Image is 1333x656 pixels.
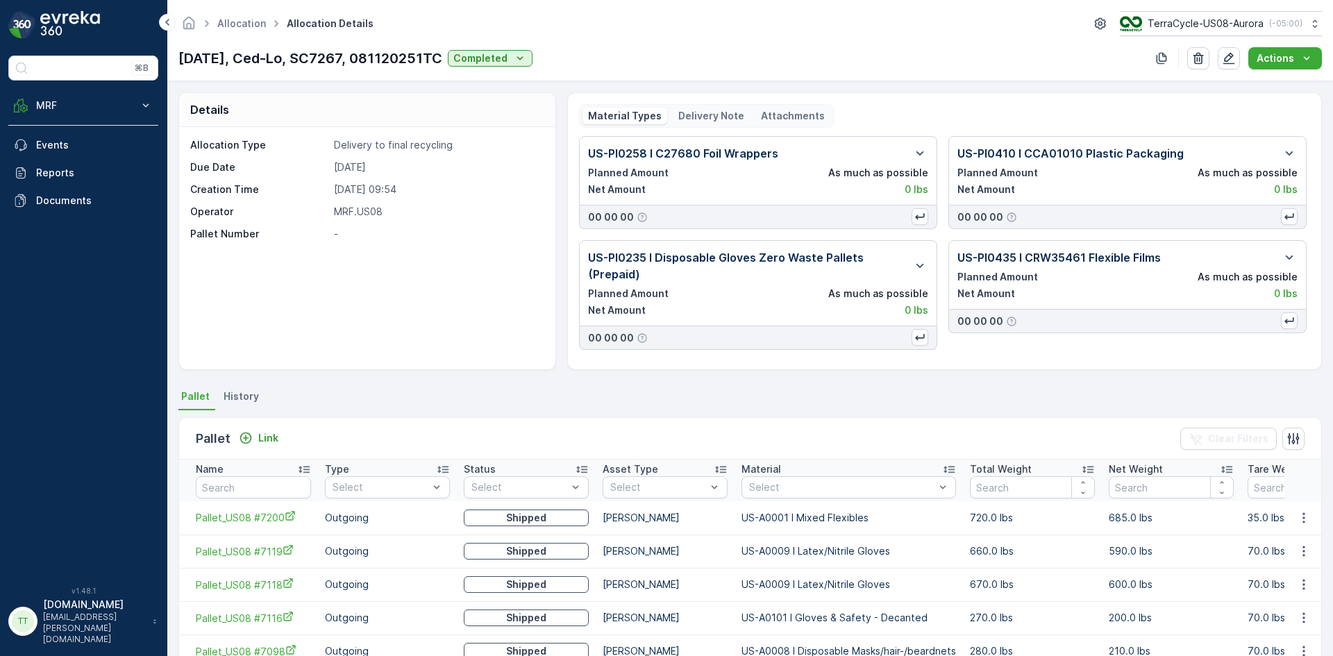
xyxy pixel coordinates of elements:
[318,535,457,568] td: Outgoing
[741,462,781,476] p: Material
[1274,287,1298,301] p: 0 lbs
[464,462,496,476] p: Status
[588,287,669,301] p: Planned Amount
[217,17,266,29] a: Allocation
[678,109,744,123] p: Delivery Note
[181,389,210,403] span: Pallet
[1257,51,1294,65] p: Actions
[1109,462,1163,476] p: Net Weight
[196,510,311,525] a: Pallet_US08 #7200
[135,62,149,74] p: ⌘B
[40,11,100,39] img: logo_dark-DEwI_e13.png
[1269,18,1302,29] p: ( -05:00 )
[957,270,1038,284] p: Planned Amount
[178,48,442,69] p: [DATE], Ced-Lo, SC7267, 081120251TC
[588,183,646,196] p: Net Amount
[334,138,541,152] p: Delivery to final recycling
[1102,601,1241,634] td: 200.0 lbs
[1102,501,1241,535] td: 685.0 lbs
[588,145,778,162] p: US-PI0258 I C27680 Foil Wrappers
[334,227,541,241] p: -
[1120,11,1322,36] button: TerraCycle-US08-Aurora(-05:00)
[318,568,457,601] td: Outgoing
[957,145,1184,162] p: US-PI0410 I CCA01010 Plastic Packaging
[453,51,508,65] p: Completed
[196,462,224,476] p: Name
[284,17,376,31] span: Allocation Details
[596,501,735,535] td: [PERSON_NAME]
[637,333,648,344] div: Help Tooltip Icon
[43,612,146,645] p: [EMAIL_ADDRESS][PERSON_NAME][DOMAIN_NAME]
[588,109,662,123] p: Material Types
[588,331,634,345] p: 00 00 00
[905,303,928,317] p: 0 lbs
[8,187,158,215] a: Documents
[588,303,646,317] p: Net Amount
[196,476,311,498] input: Search
[36,166,153,180] p: Reports
[588,210,634,224] p: 00 00 00
[596,535,735,568] td: [PERSON_NAME]
[506,544,546,558] p: Shipped
[36,138,153,152] p: Events
[8,587,158,595] span: v 1.48.1
[1006,316,1017,327] div: Help Tooltip Icon
[471,480,567,494] p: Select
[963,501,1102,535] td: 720.0 lbs
[36,194,153,208] p: Documents
[448,50,533,67] button: Completed
[190,160,328,174] p: Due Date
[196,611,311,625] a: Pallet_US08 #7116
[334,205,541,219] p: MRF.US08
[325,462,349,476] p: Type
[190,227,328,241] p: Pallet Number
[333,480,428,494] p: Select
[196,544,311,559] a: Pallet_US08 #7119
[957,287,1015,301] p: Net Amount
[196,578,311,592] a: Pallet_US08 #7118
[181,21,196,33] a: Homepage
[190,205,328,219] p: Operator
[1148,17,1264,31] p: TerraCycle-US08-Aurora
[828,287,928,301] p: As much as possible
[1180,428,1277,450] button: Clear Filters
[464,510,589,526] button: Shipped
[506,611,546,625] p: Shipped
[224,389,259,403] span: History
[1109,476,1234,498] input: Search
[233,430,284,446] button: Link
[963,568,1102,601] td: 670.0 lbs
[334,160,541,174] p: [DATE]
[596,601,735,634] td: [PERSON_NAME]
[957,314,1003,328] p: 00 00 00
[603,462,658,476] p: Asset Type
[190,101,229,118] p: Details
[1248,462,1306,476] p: Tare Weight
[8,598,158,645] button: TT[DOMAIN_NAME][EMAIL_ADDRESS][PERSON_NAME][DOMAIN_NAME]
[1274,183,1298,196] p: 0 lbs
[1120,16,1142,31] img: image_ci7OI47.png
[735,568,963,601] td: US-A0009 I Latex/Nitrile Gloves
[43,598,146,612] p: [DOMAIN_NAME]
[735,601,963,634] td: US-A0101 I Gloves & Safety - Decanted
[588,166,669,180] p: Planned Amount
[957,166,1038,180] p: Planned Amount
[735,535,963,568] td: US-A0009 I Latex/Nitrile Gloves
[318,501,457,535] td: Outgoing
[506,511,546,525] p: Shipped
[963,601,1102,634] td: 270.0 lbs
[1208,432,1268,446] p: Clear Filters
[749,480,934,494] p: Select
[957,249,1161,266] p: US-PI0435 I CRW35461 Flexible Films
[1248,47,1322,69] button: Actions
[761,109,825,123] p: Attachments
[190,138,328,152] p: Allocation Type
[190,183,328,196] p: Creation Time
[970,462,1032,476] p: Total Weight
[588,249,906,283] p: US-PI0235 I Disposable Gloves Zero Waste Pallets (Prepaid)
[1102,568,1241,601] td: 600.0 lbs
[258,431,278,445] p: Link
